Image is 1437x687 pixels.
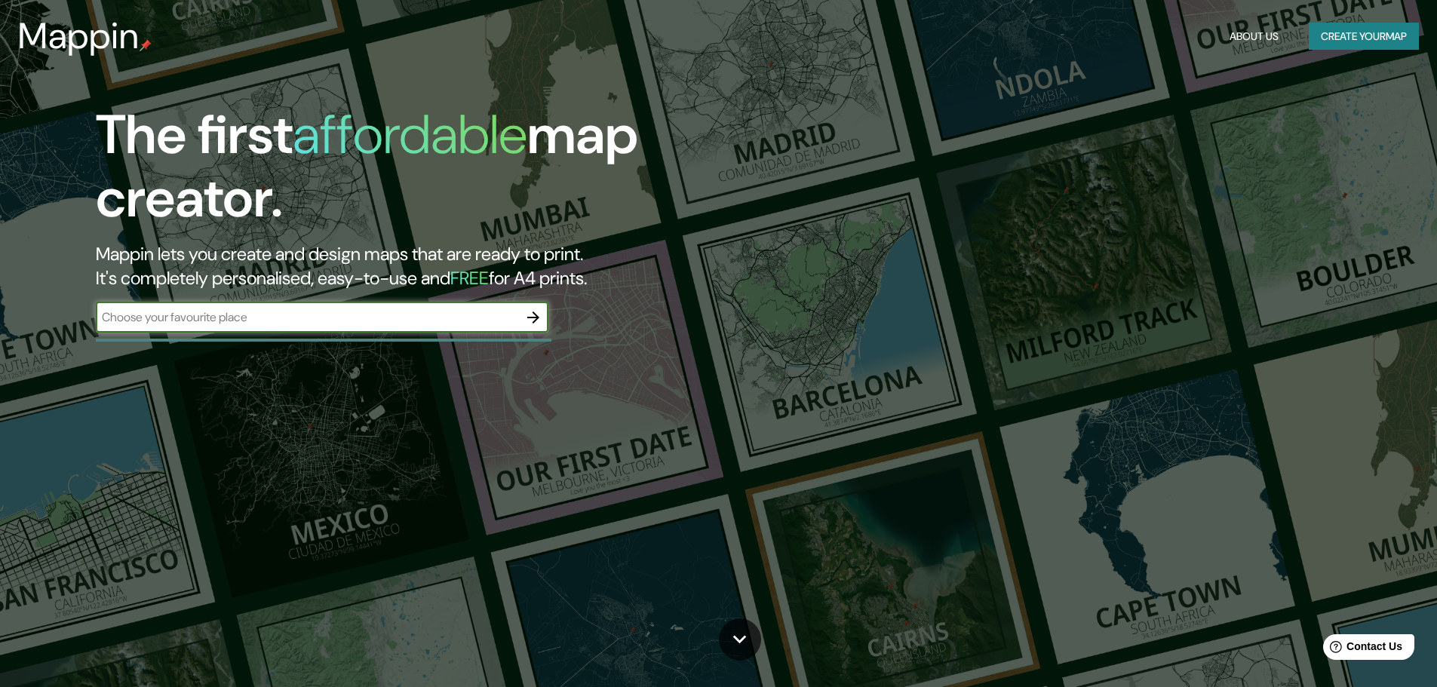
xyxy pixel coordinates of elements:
h3: Mappin [18,15,140,57]
button: About Us [1224,23,1285,51]
h1: affordable [293,100,527,170]
iframe: Help widget launcher [1303,628,1420,670]
input: Choose your favourite place [96,308,518,326]
h5: FREE [450,266,489,290]
img: mappin-pin [140,39,152,51]
button: Create yourmap [1309,23,1419,51]
h1: The first map creator. [96,103,815,242]
h2: Mappin lets you create and design maps that are ready to print. It's completely personalised, eas... [96,242,815,290]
